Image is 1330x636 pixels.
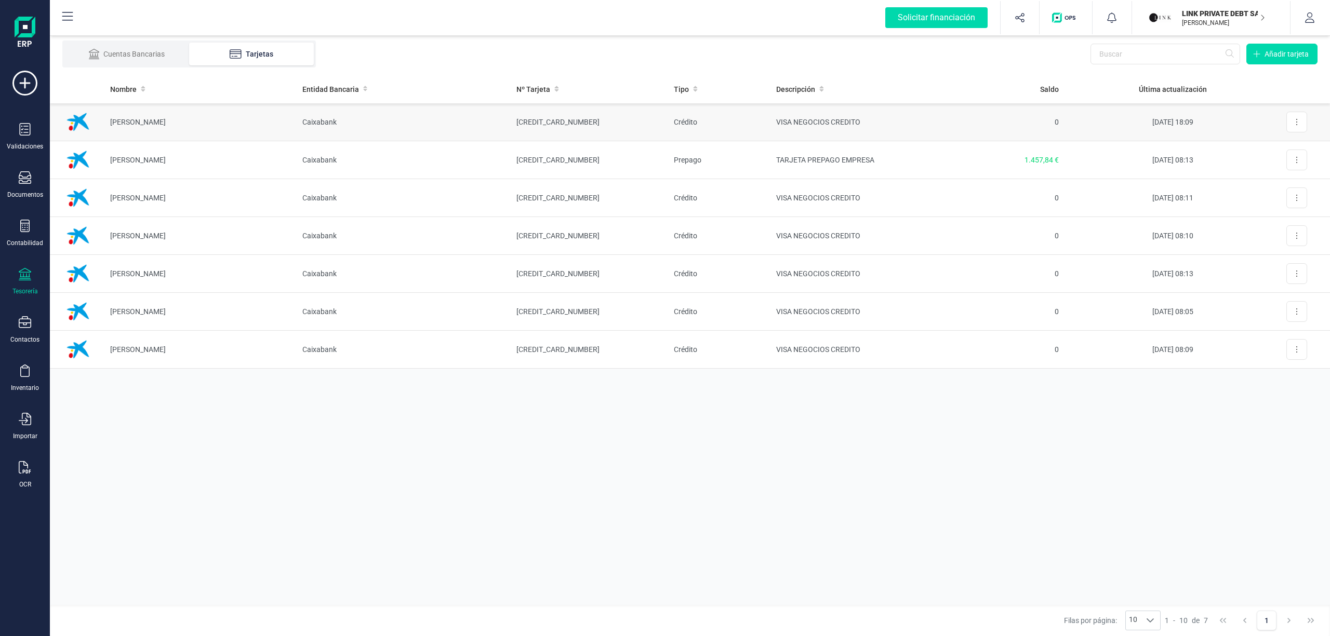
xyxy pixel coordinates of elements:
[508,293,666,331] td: [CREDIT_CARD_NUMBER]
[1152,232,1193,240] span: [DATE] 08:10
[666,293,768,331] td: Crédito
[873,1,1000,34] button: Solicitar financiación
[508,141,666,179] td: [CREDIT_CARD_NUMBER]
[666,141,768,179] td: Prepago
[62,296,94,327] img: Imagen de caixa_emp
[302,84,359,94] span: Entidad Bancaria
[12,287,38,295] div: Tesorería
[938,293,1068,331] td: 0
[776,84,815,94] span: Descripción
[1152,269,1193,278] span: [DATE] 08:13
[102,141,294,179] td: [PERSON_NAME]
[508,331,666,369] td: [CREDIT_CARD_NUMBER]
[1182,8,1265,19] p: LINK PRIVATE DEBT SA
[62,334,94,365] img: Imagen de caixa_emp
[1152,307,1193,316] span: [DATE] 08:05
[768,255,938,293] td: VISA NEGOCIOS CREDITO
[1279,611,1299,630] button: Next Page
[1182,19,1265,27] p: [PERSON_NAME]
[294,141,508,179] td: Caixabank
[768,103,938,141] td: VISA NEGOCIOS CREDITO
[13,432,37,440] div: Importar
[1246,44,1318,64] button: Añadir tarjeta
[110,84,137,94] span: Nombre
[1213,611,1233,630] button: First Page
[294,255,508,293] td: Caixabank
[666,103,768,141] td: Crédito
[1257,611,1276,630] button: Page 1
[516,84,550,94] span: Nº Tarjeta
[1301,611,1321,630] button: Last Page
[62,106,94,138] img: Imagen de caixa_emp
[1152,345,1193,354] span: [DATE] 08:09
[1204,615,1208,626] span: 7
[102,217,294,255] td: [PERSON_NAME]
[938,255,1068,293] td: 0
[768,331,938,369] td: VISA NEGOCIOS CREDITO
[62,258,94,289] img: Imagen de caixa_emp
[768,293,938,331] td: VISA NEGOCIOS CREDITO
[508,217,666,255] td: [CREDIT_CARD_NUMBER]
[938,103,1068,141] td: 0
[768,217,938,255] td: VISA NEGOCIOS CREDITO
[102,255,294,293] td: [PERSON_NAME]
[674,84,689,94] span: Tipo
[10,335,39,344] div: Contactos
[7,142,43,151] div: Validaciones
[294,179,508,217] td: Caixabank
[666,217,768,255] td: Crédito
[102,331,294,369] td: [PERSON_NAME]
[294,217,508,255] td: Caixabank
[938,217,1068,255] td: 0
[62,144,94,175] img: Imagen de caixa_emp
[1165,615,1169,626] span: 1
[19,480,31,489] div: OCR
[938,179,1068,217] td: 0
[508,255,666,293] td: [CREDIT_CARD_NUMBER]
[1179,615,1188,626] span: 10
[1192,615,1200,626] span: de
[1149,6,1172,29] img: LI
[7,191,43,199] div: Documentos
[1090,44,1240,64] input: Buscar
[85,49,168,59] div: Cuentas Bancarias
[1152,118,1193,126] span: [DATE] 18:09
[294,293,508,331] td: Caixabank
[1126,611,1140,630] span: 10
[102,179,294,217] td: [PERSON_NAME]
[508,179,666,217] td: [CREDIT_CARD_NUMBER]
[62,182,94,213] img: Imagen de caixa_emp
[1040,84,1059,94] span: Saldo
[102,103,294,141] td: [PERSON_NAME]
[1139,84,1207,94] span: Última actualización
[1064,611,1161,630] div: Filas por página:
[11,384,39,392] div: Inventario
[768,179,938,217] td: VISA NEGOCIOS CREDITO
[62,220,94,251] img: Imagen de caixa_emp
[1046,1,1086,34] button: Logo de OPS
[294,103,508,141] td: Caixabank
[1235,611,1255,630] button: Previous Page
[1145,1,1278,34] button: LILINK PRIVATE DEBT SA[PERSON_NAME]
[666,331,768,369] td: Crédito
[938,331,1068,369] td: 0
[294,331,508,369] td: Caixabank
[1265,49,1309,59] span: Añadir tarjeta
[15,17,35,50] img: Logo Finanedi
[1152,194,1193,202] span: [DATE] 08:11
[1165,615,1208,626] div: -
[7,239,43,247] div: Contabilidad
[666,255,768,293] td: Crédito
[885,7,988,28] div: Solicitar financiación
[210,49,293,59] div: Tarjetas
[1152,156,1193,164] span: [DATE] 08:13
[768,141,938,179] td: TARJETA PREPAGO EMPRESA
[1052,12,1080,23] img: Logo de OPS
[508,103,666,141] td: [CREDIT_CARD_NUMBER]
[1025,156,1059,164] span: 1.457,84 €
[666,179,768,217] td: Crédito
[102,293,294,331] td: [PERSON_NAME]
